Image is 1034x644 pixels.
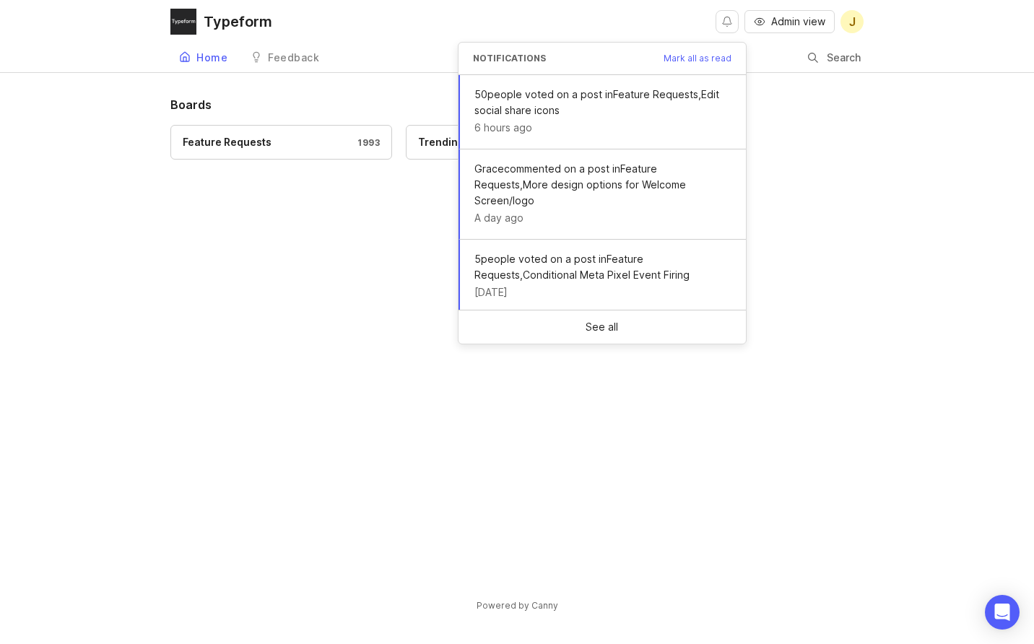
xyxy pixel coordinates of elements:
[473,54,546,63] h3: Notifications
[840,10,864,33] button: J
[474,251,731,283] span: 5 people voted on a post in Feature Requests , Conditional Meta Pixel Event Firing
[474,87,731,118] span: 50 people voted on a post in Feature Requests , Edit social share icons
[196,53,227,63] div: Home
[183,134,271,150] div: Feature Requests
[170,96,864,113] h1: Boards
[771,14,825,29] span: Admin view
[849,13,856,30] span: J
[474,120,532,136] span: 6 hours ago
[716,10,739,33] button: Notifications
[744,10,835,33] button: Admin view
[170,125,392,160] a: Feature Requests1993
[664,54,731,63] span: Mark all as read
[474,284,508,300] span: [DATE]
[459,310,746,344] a: See all
[170,43,236,73] a: Home
[459,240,746,314] a: 5people voted on a post inFeature Requests,Conditional Meta Pixel Event Firing[DATE]
[242,43,328,73] a: Feedback
[350,136,380,149] div: 1993
[474,161,731,209] span: Grace commented on a post in Feature Requests , More design options for Welcome Screen/logo
[204,14,272,29] div: Typeform
[406,125,627,160] a: Trending Community Topics2
[985,595,1020,630] div: Open Intercom Messenger
[170,9,196,35] img: Typeform logo
[474,210,523,226] span: A day ago
[474,597,560,614] a: Powered by Canny
[268,53,319,63] div: Feedback
[459,149,746,240] a: Gracecommented on a post inFeature Requests,More design options for Welcome Screen/logoA day ago
[459,75,746,149] a: 50people voted on a post inFeature Requests,Edit social share icons6 hours ago
[418,134,560,150] div: Trending Community Topics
